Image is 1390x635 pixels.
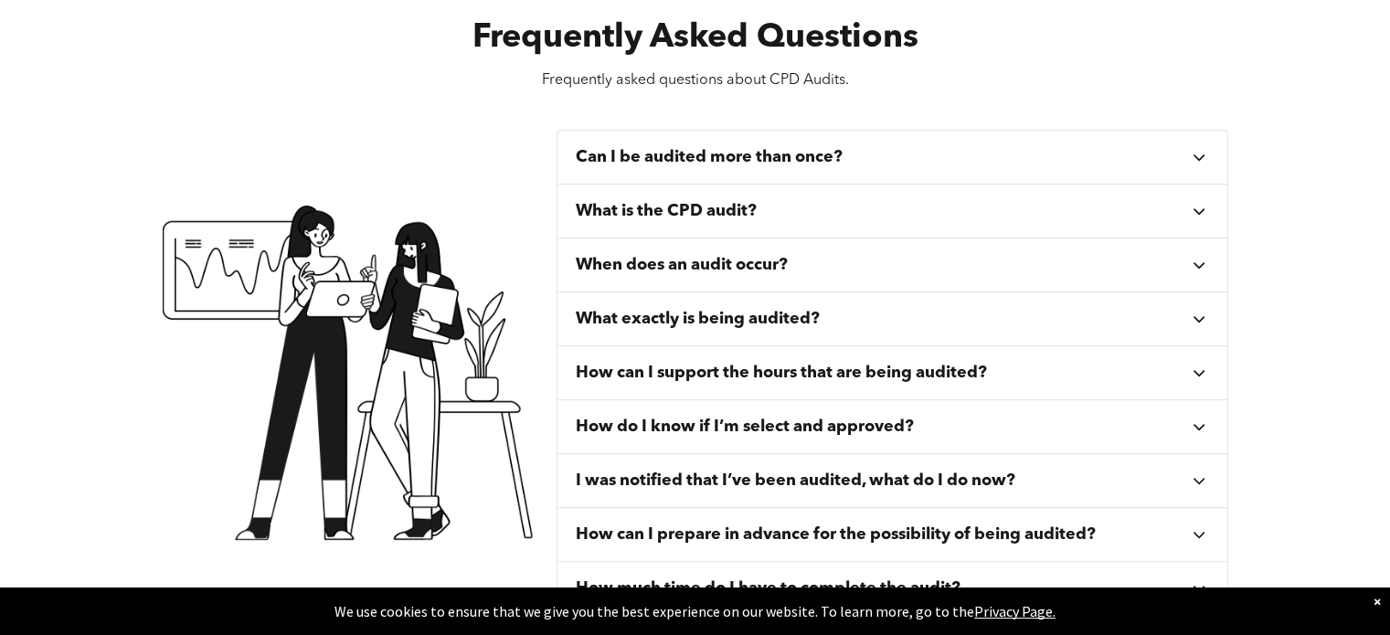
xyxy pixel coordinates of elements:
[542,73,849,88] span: Frequently asked questions about CPD Audits.
[576,363,987,383] h3: How can I support the hours that are being audited?
[576,147,843,167] h3: Can I be audited more than once?
[576,578,960,598] h3: How much time do I have to complete the audit?
[576,417,914,437] h3: How do I know if I’m select and approved?
[576,255,788,275] h3: When does an audit occur?
[162,206,536,539] img: Two women are standing next to each other looking at a laptop.
[576,201,757,221] h3: What is the CPD audit?
[576,524,1096,545] h3: How can I prepare in advance for the possibility of being audited?
[576,309,820,329] h3: What exactly is being audited?
[1374,592,1381,610] div: Dismiss notification
[472,22,918,55] span: Frequently Asked Questions
[974,602,1056,620] a: Privacy Page.
[576,471,1015,491] h3: I was notified that I’ve been audited, what do I do now?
